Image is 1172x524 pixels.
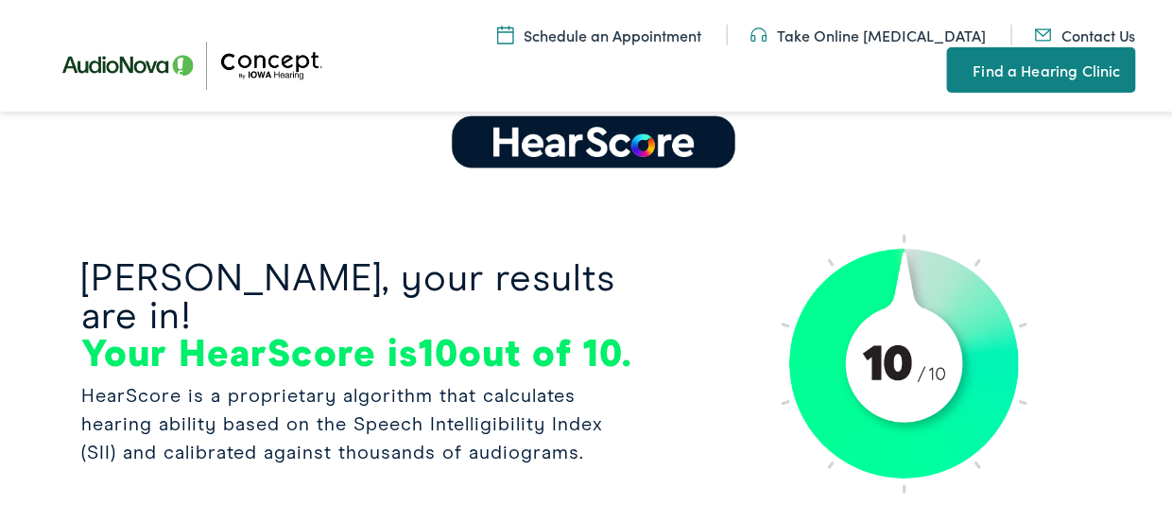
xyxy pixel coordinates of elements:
div: , your results are in! [82,258,660,372]
img: utility icon [947,56,964,79]
img: utility icon [750,22,767,43]
img: SB-Dial-10.png [763,232,1046,490]
img: utility icon [1035,22,1052,43]
div: HearScore is a proprietary algorithm that calculates hearing ability based on the Speech Intellig... [82,372,660,464]
a: Schedule an Appointment [497,22,701,43]
img: hearscore-logo.png [452,89,735,166]
img: A calendar icon to schedule an appointment at Concept by Iowa Hearing. [497,22,514,43]
a: Take Online [MEDICAL_DATA] [750,22,986,43]
span: [PERSON_NAME] [82,258,383,296]
a: Find a Hearing Clinic [947,44,1136,90]
a: Contact Us [1035,22,1136,43]
b: Your HearScore is 10 out of 10. [82,334,632,372]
